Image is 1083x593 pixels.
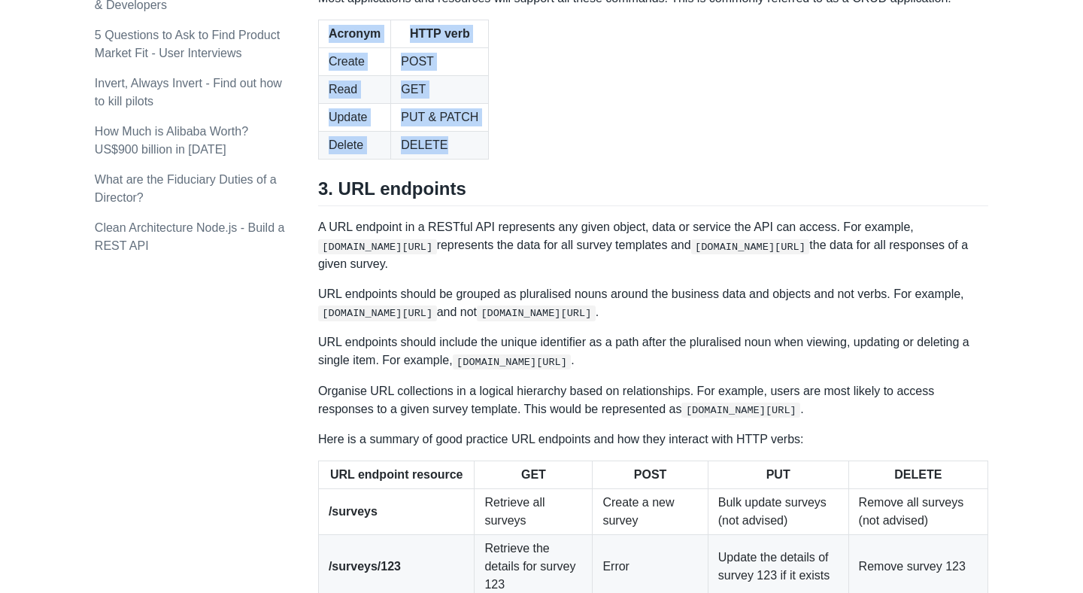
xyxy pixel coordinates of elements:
td: Delete [318,132,390,160]
td: Update [318,104,390,132]
td: Create a new survey [593,489,708,535]
a: How Much is Alibaba Worth? US$900 billion in [DATE] [95,125,248,156]
a: Invert, Always Invert - Find out how to kill pilots [95,77,282,108]
p: A URL endpoint in a RESTful API represents any given object, data or service the API can access. ... [318,218,988,272]
td: POST [391,48,489,76]
strong: /surveys [329,505,378,518]
td: PUT & PATCH [391,104,489,132]
td: GET [391,76,489,104]
td: Read [318,76,390,104]
th: Acronym [318,20,390,48]
th: HTTP verb [391,20,489,48]
code: [DOMAIN_NAME][URL] [477,306,596,321]
td: Bulk update surveys (not advised) [708,489,848,535]
p: URL endpoints should include the unique identifier as a path after the pluralised noun when viewi... [318,333,988,369]
strong: /surveys/123 [329,560,401,573]
a: Clean Architecture Node.js - Build a REST API [95,221,285,252]
h2: 3. URL endpoints [318,178,988,206]
p: Here is a summary of good practice URL endpoints and how they interact with HTTP verbs: [318,430,988,449]
td: Create [318,48,390,76]
code: [DOMAIN_NAME][URL] [318,306,437,321]
code: [DOMAIN_NAME][URL] [453,354,572,369]
th: PUT [708,461,848,489]
th: POST [593,461,708,489]
td: Remove all surveys (not advised) [848,489,988,535]
code: [DOMAIN_NAME][URL] [318,239,437,254]
code: [DOMAIN_NAME][URL] [691,239,810,254]
code: [DOMAIN_NAME][URL] [681,403,800,418]
a: What are the Fiduciary Duties of a Director? [95,173,277,204]
th: GET [475,461,593,489]
th: DELETE [848,461,988,489]
p: URL endpoints should be grouped as pluralised nouns around the business data and objects and not ... [318,285,988,321]
a: 5 Questions to Ask to Find Product Market Fit - User Interviews [95,29,280,59]
td: DELETE [391,132,489,160]
p: Organise URL collections in a logical hierarchy based on relationships. For example, users are mo... [318,382,988,418]
td: Retrieve all surveys [475,489,593,535]
th: URL endpoint resource [318,461,475,489]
